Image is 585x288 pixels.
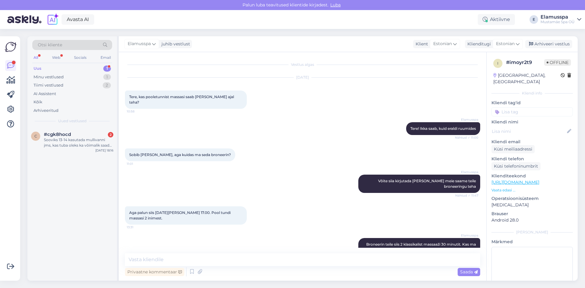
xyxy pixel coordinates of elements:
p: Operatsioonisüsteem [491,195,573,202]
div: [DATE] 18:16 [95,148,113,153]
span: Aga palun siis [DATE][PERSON_NAME] 17.00. Pool tundi massasi 2 inimest. [129,210,232,220]
span: Võite siia kirjutada [PERSON_NAME] meie saame teile broneeringu teha [378,179,477,189]
div: Klienditugi [465,41,491,47]
div: Privaatne kommentaar [125,268,184,276]
div: 2 [108,132,113,137]
div: Aktiivne [478,14,515,25]
div: All [32,54,39,62]
div: Küsi meiliaadressi [491,145,535,153]
p: Brauser [491,211,573,217]
span: Elamusspa [456,170,478,174]
span: Nähtud ✓ 11:47 [455,193,478,198]
input: Lisa tag [491,107,573,116]
div: [PERSON_NAME] [491,229,573,235]
div: # imoyr2t9 [506,59,544,66]
span: 10:58 [127,109,150,114]
div: Uus [34,66,41,72]
p: Kliendi tag'id [491,100,573,106]
span: Saada [460,269,478,275]
div: [GEOGRAPHIC_DATA], [GEOGRAPHIC_DATA] [493,72,561,85]
span: Tere! Ikka saab, kuid eraldi ruumides [410,126,476,131]
p: Märkmed [491,239,573,245]
div: Tiimi vestlused [34,82,63,88]
a: Avasta AI [62,14,94,25]
p: Kliendi email [491,139,573,145]
span: Elamusspa [456,117,478,122]
p: Vaata edasi ... [491,187,573,193]
span: 13:31 [127,225,150,229]
div: E [530,15,538,24]
div: Email [99,54,112,62]
div: 2 [103,82,111,88]
div: 1 [103,74,111,80]
span: Uued vestlused [58,118,87,124]
p: Klienditeekond [491,173,573,179]
div: Kliendi info [491,91,573,96]
div: AI Assistent [34,91,56,97]
img: explore-ai [46,13,59,26]
span: Tere, kas pooletunnist massasi saab [PERSON_NAME] ajal teha? [129,94,235,105]
div: Minu vestlused [34,74,64,80]
div: Web [51,54,62,62]
span: Nähtud ✓ 11:00 [455,135,478,140]
span: #cgk8hocd [44,132,71,137]
p: Kliendi telefon [491,156,573,162]
div: 1 [103,66,111,72]
div: Sooviks 13-14 kasutada mullivanni jms, kas tuba oleks ka võimalik saada ? Palju see maksma läheks ? [44,137,113,148]
span: Offline [544,59,571,66]
div: Küsi telefoninumbrit [491,162,541,170]
a: ElamusspaMustamäe Spa OÜ [541,15,581,24]
div: Vestlus algas [125,62,480,67]
div: [DATE] [125,75,480,80]
span: Broneerin teile siis 2 klassikalist massaaži 30 minutit. Kas ma saaks [PERSON_NAME] eesnime ning ... [366,242,477,252]
div: Mustamäe Spa OÜ [541,20,575,24]
span: i [497,61,498,66]
p: Kliendi nimi [491,119,573,125]
span: Sobib [PERSON_NAME], aga kuidas ma seda broneerin? [129,152,231,157]
div: juhib vestlust [159,41,190,47]
p: [MEDICAL_DATA] [491,202,573,208]
span: c [34,134,37,138]
div: Socials [73,54,88,62]
div: Arhiveeritud [34,108,58,114]
span: Luba [328,2,342,8]
span: Elamusspa [128,41,151,47]
div: Kõik [34,99,42,105]
a: [URL][DOMAIN_NAME] [491,180,539,185]
span: Otsi kliente [38,42,62,48]
img: Askly Logo [5,41,16,53]
span: Estonian [496,41,515,47]
span: 11:01 [127,162,150,166]
div: Klient [413,41,428,47]
div: Elamusspa [541,15,575,20]
input: Lisa nimi [492,128,566,135]
div: Arhiveeri vestlus [525,40,572,48]
p: Android 28.0 [491,217,573,223]
span: Estonian [433,41,452,47]
span: Elamusspa [456,233,478,238]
